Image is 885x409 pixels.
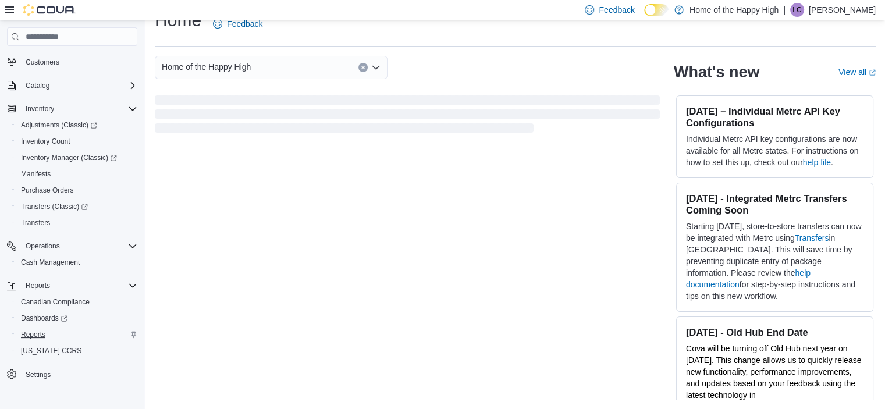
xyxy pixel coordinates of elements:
a: Inventory Manager (Classic) [16,151,122,165]
h1: Home [155,9,201,32]
span: Inventory Manager (Classic) [21,153,117,162]
span: Transfers [21,218,50,227]
a: Canadian Compliance [16,295,94,309]
h3: [DATE] – Individual Metrc API Key Configurations [686,105,863,129]
input: Dark Mode [644,4,669,16]
span: Inventory Manager (Classic) [16,151,137,165]
a: Inventory Manager (Classic) [12,150,142,166]
a: Adjustments (Classic) [16,118,102,132]
button: Inventory [2,101,142,117]
button: Reports [21,279,55,293]
button: Catalog [2,77,142,94]
a: help file [803,158,831,167]
span: Reports [21,330,45,339]
span: Transfers [16,216,137,230]
img: Cova [23,4,76,16]
a: Manifests [16,167,55,181]
span: Customers [21,54,137,69]
p: [PERSON_NAME] [809,3,876,17]
span: Loading [155,98,660,135]
svg: External link [869,69,876,76]
span: [US_STATE] CCRS [21,346,81,355]
span: Adjustments (Classic) [16,118,137,132]
span: Reports [26,281,50,290]
button: Operations [2,238,142,254]
a: Adjustments (Classic) [12,117,142,133]
span: Operations [26,241,60,251]
a: Cash Management [16,255,84,269]
span: Dashboards [21,314,67,323]
div: Lilly Colborn [790,3,804,17]
span: Inventory [26,104,54,113]
a: Transfers (Classic) [16,200,93,214]
button: Purchase Orders [12,182,142,198]
span: Reports [16,328,137,342]
span: Inventory Count [21,137,70,146]
span: Settings [21,367,137,382]
span: Manifests [21,169,51,179]
a: Inventory Count [16,134,75,148]
button: Transfers [12,215,142,231]
button: Customers [2,53,142,70]
button: Manifests [12,166,142,182]
a: help documentation [686,268,811,289]
h2: What's new [674,63,759,81]
a: Customers [21,55,64,69]
a: Dashboards [12,310,142,326]
button: Catalog [21,79,54,93]
span: Operations [21,239,137,253]
a: Dashboards [16,311,72,325]
span: Catalog [26,81,49,90]
p: Individual Metrc API key configurations are now available for all Metrc states. For instructions ... [686,133,863,168]
span: Reports [21,279,137,293]
span: Transfers (Classic) [21,202,88,211]
a: [US_STATE] CCRS [16,344,86,358]
span: Dashboards [16,311,137,325]
button: Settings [2,366,142,383]
span: Manifests [16,167,137,181]
span: Canadian Compliance [21,297,90,307]
a: Transfers (Classic) [12,198,142,215]
a: Transfers [16,216,55,230]
h3: [DATE] - Old Hub End Date [686,326,863,338]
p: Home of the Happy High [689,3,779,17]
span: Catalog [21,79,137,93]
a: View allExternal link [838,67,876,77]
span: Cash Management [21,258,80,267]
span: Feedback [599,4,634,16]
a: Reports [16,328,50,342]
span: Adjustments (Classic) [21,120,97,130]
button: Cash Management [12,254,142,271]
button: Inventory [21,102,59,116]
span: Dark Mode [644,16,645,17]
a: Purchase Orders [16,183,79,197]
span: Customers [26,58,59,67]
span: Home of the Happy High [162,60,251,74]
span: Purchase Orders [16,183,137,197]
button: Reports [2,278,142,294]
button: Inventory Count [12,133,142,150]
a: Settings [21,368,55,382]
a: Transfers [795,233,829,243]
h3: [DATE] - Integrated Metrc Transfers Coming Soon [686,193,863,216]
span: Inventory [21,102,137,116]
button: Open list of options [371,63,381,72]
span: Inventory Count [16,134,137,148]
p: | [783,3,786,17]
span: Washington CCRS [16,344,137,358]
button: Reports [12,326,142,343]
span: Purchase Orders [21,186,74,195]
a: Feedback [208,12,267,35]
p: Starting [DATE], store-to-store transfers can now be integrated with Metrc using in [GEOGRAPHIC_D... [686,220,863,302]
button: [US_STATE] CCRS [12,343,142,359]
span: Transfers (Classic) [16,200,137,214]
button: Clear input [358,63,368,72]
span: Feedback [227,18,262,30]
span: LC [792,3,801,17]
span: Cash Management [16,255,137,269]
button: Operations [21,239,65,253]
span: Settings [26,370,51,379]
span: Canadian Compliance [16,295,137,309]
button: Canadian Compliance [12,294,142,310]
